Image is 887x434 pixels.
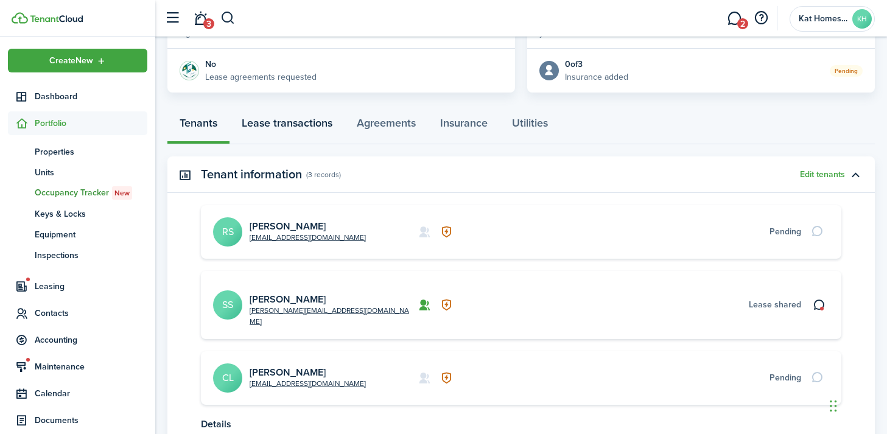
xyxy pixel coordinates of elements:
span: Kat Homes AZ [799,15,847,23]
p: Insurance added [565,71,628,83]
img: TenantCloud [12,12,28,24]
button: Open resource center [751,8,771,29]
span: Keys & Locks [35,208,147,220]
a: Equipment [8,224,147,245]
status: Pending [830,65,863,77]
span: Properties [35,145,147,158]
span: Contacts [35,307,147,320]
button: Open menu [8,49,147,72]
span: Create New [49,57,93,65]
avatar-text: CL [213,363,242,393]
span: Calendar [35,387,147,400]
a: Properties [8,141,147,162]
a: [EMAIL_ADDRESS][DOMAIN_NAME] [250,232,366,243]
a: Insurance [428,108,500,144]
span: New [114,187,130,198]
div: 0 of 3 [565,58,628,71]
span: Portfolio [35,117,147,130]
avatar-text: SS [213,290,242,320]
button: Edit tenants [800,170,845,180]
a: Occupancy TrackerNew [8,183,147,203]
button: Open sidebar [161,7,184,30]
panel-main-title: Tenant information [201,167,302,181]
span: Equipment [35,228,147,241]
span: Leasing [35,280,147,293]
button: Search [220,8,236,29]
span: Maintenance [35,360,147,373]
img: TenantCloud [30,15,83,23]
span: Inspections [35,249,147,262]
avatar-text: KH [852,9,872,29]
a: [PERSON_NAME] [250,365,326,379]
span: 3 [203,18,214,29]
button: Toggle accordion [845,164,866,185]
iframe: Chat Widget [826,376,887,434]
div: Drag [830,388,837,424]
a: Messaging [723,3,746,34]
a: Agreements [345,108,428,144]
a: [PERSON_NAME] [250,292,326,306]
div: Pending [770,371,801,384]
a: Dashboard [8,85,147,108]
span: 2 [737,18,748,29]
div: Pending [770,225,801,238]
avatar-text: RS [213,217,242,247]
img: Agreement e-sign [180,61,199,80]
span: Documents [35,414,147,427]
a: [PERSON_NAME] [250,219,326,233]
a: Notifications [189,3,212,34]
a: Inspections [8,245,147,265]
a: Units [8,162,147,183]
a: [PERSON_NAME][EMAIL_ADDRESS][DOMAIN_NAME] [250,305,411,327]
a: Lease transactions [230,108,345,144]
span: Lease shared [749,298,801,311]
span: Dashboard [35,90,147,103]
panel-main-subtitle: (3 records) [306,169,341,180]
span: Occupancy Tracker [35,186,147,200]
span: Units [35,166,147,179]
div: No [205,58,317,71]
p: Lease agreements requested [205,71,317,83]
span: Accounting [35,334,147,346]
a: [EMAIL_ADDRESS][DOMAIN_NAME] [250,378,366,389]
p: Details [201,417,841,432]
a: Utilities [500,108,560,144]
a: Keys & Locks [8,203,147,224]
